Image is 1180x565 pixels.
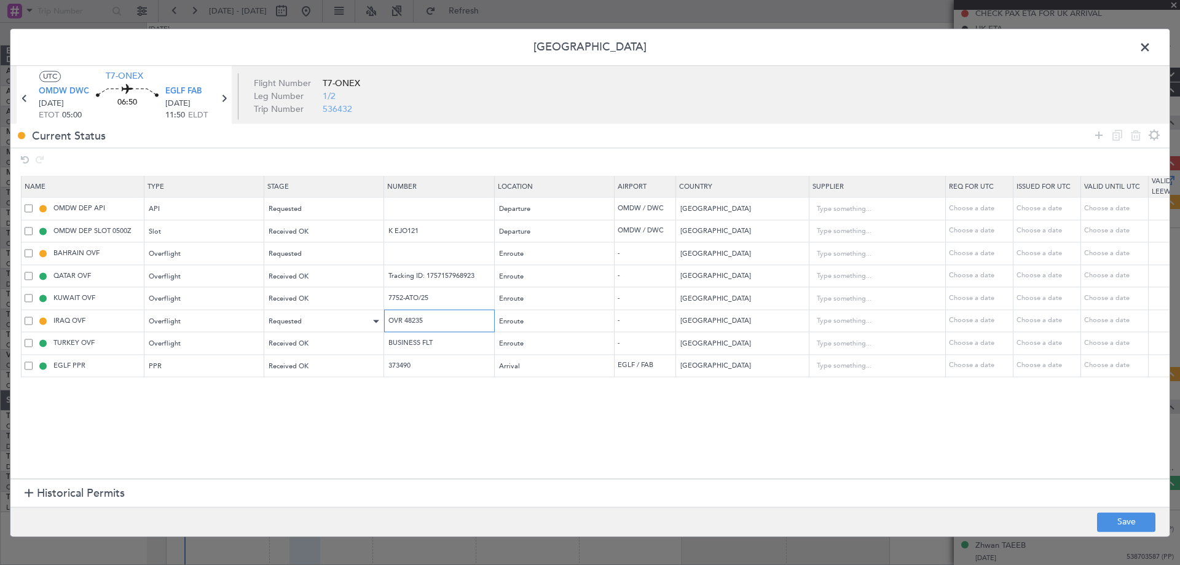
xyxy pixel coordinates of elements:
div: Choose a date [1017,226,1080,237]
div: Choose a date [949,316,1013,326]
div: Choose a date [1084,271,1148,282]
div: Choose a date [949,293,1013,304]
div: Choose a date [1084,361,1148,371]
div: Choose a date [949,271,1013,282]
div: Choose a date [1084,203,1148,214]
div: Choose a date [1017,248,1080,259]
div: Choose a date [949,226,1013,237]
div: Choose a date [949,248,1013,259]
span: Issued For Utc [1017,182,1071,191]
div: Choose a date [1084,338,1148,349]
div: Choose a date [1084,316,1148,326]
div: Choose a date [1017,271,1080,282]
div: Choose a date [949,338,1013,349]
span: Valid Until Utc [1084,182,1140,191]
div: Choose a date [949,203,1013,214]
div: Choose a date [1017,203,1080,214]
div: Choose a date [1017,293,1080,304]
header: [GEOGRAPHIC_DATA] [10,29,1170,66]
div: Choose a date [1084,293,1148,304]
div: Choose a date [949,361,1013,371]
div: Choose a date [1017,316,1080,326]
div: Choose a date [1084,248,1148,259]
button: Save [1097,512,1155,532]
div: Choose a date [1017,361,1080,371]
span: Req For Utc [949,182,994,191]
div: Choose a date [1084,226,1148,237]
div: Choose a date [1017,338,1080,349]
